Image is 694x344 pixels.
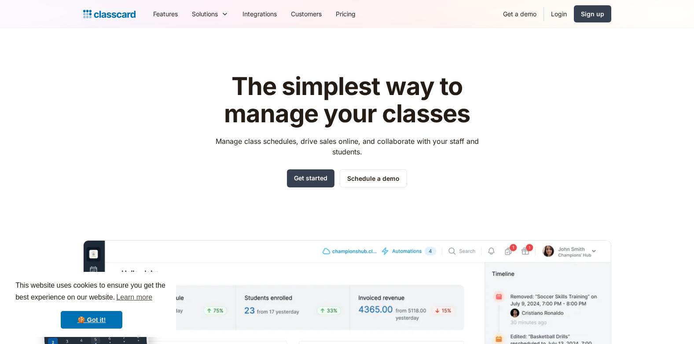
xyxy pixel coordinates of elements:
[115,291,154,304] a: learn more about cookies
[15,280,168,304] span: This website uses cookies to ensure you get the best experience on our website.
[146,4,185,24] a: Features
[83,8,136,20] a: home
[544,4,574,24] a: Login
[496,4,543,24] a: Get a demo
[185,4,235,24] div: Solutions
[581,9,604,18] div: Sign up
[284,4,329,24] a: Customers
[235,4,284,24] a: Integrations
[329,4,363,24] a: Pricing
[574,5,611,22] a: Sign up
[287,169,334,187] a: Get started
[340,169,407,187] a: Schedule a demo
[207,136,487,157] p: Manage class schedules, drive sales online, and collaborate with your staff and students.
[207,73,487,127] h1: The simplest way to manage your classes
[192,9,218,18] div: Solutions
[7,272,176,337] div: cookieconsent
[61,311,122,329] a: dismiss cookie message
